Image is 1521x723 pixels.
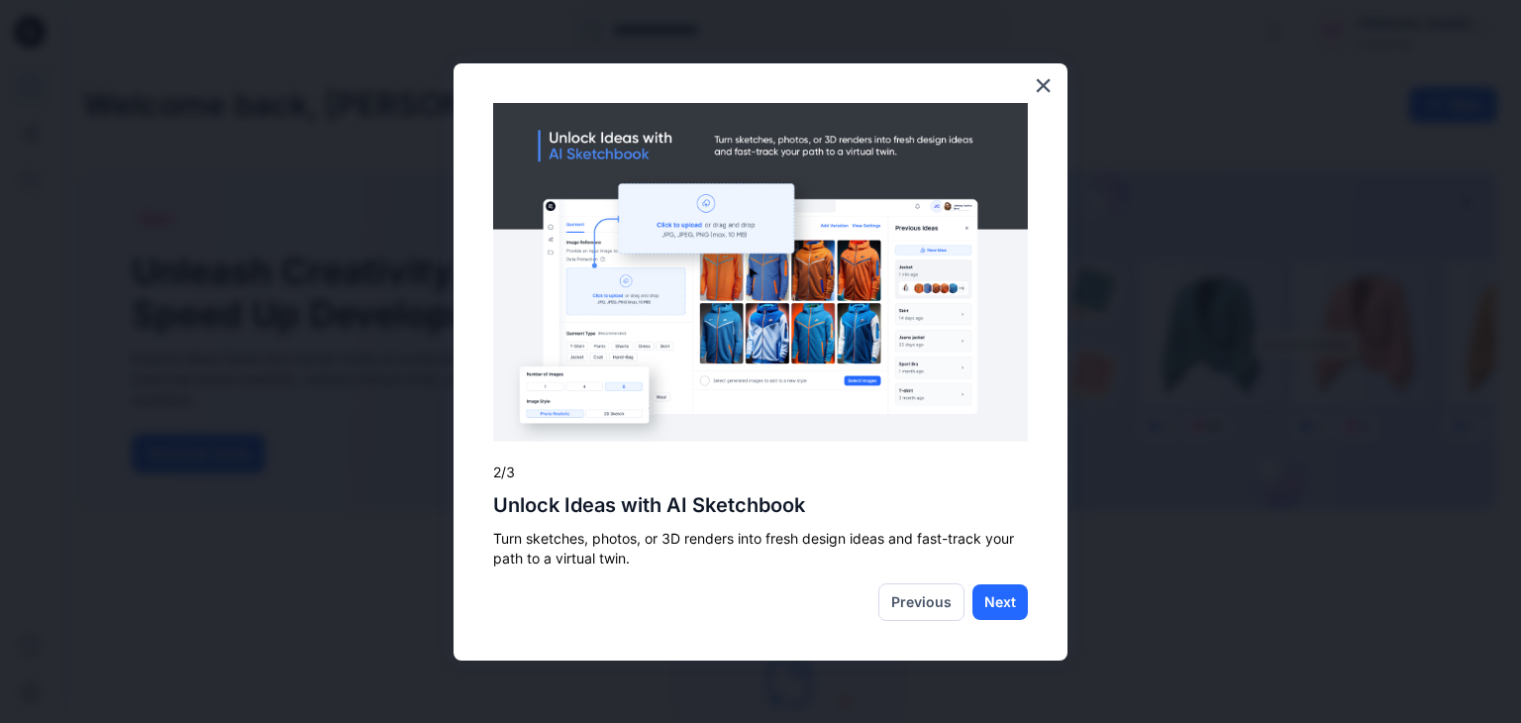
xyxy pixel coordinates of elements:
button: Close [1034,69,1053,101]
button: Next [972,584,1028,620]
p: 2/3 [493,463,1028,482]
button: Previous [878,583,964,621]
h2: Unlock Ideas with AI Sketchbook [493,493,1028,517]
p: Turn sketches, photos, or 3D renders into fresh design ideas and fast-track your path to a virtua... [493,529,1028,568]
